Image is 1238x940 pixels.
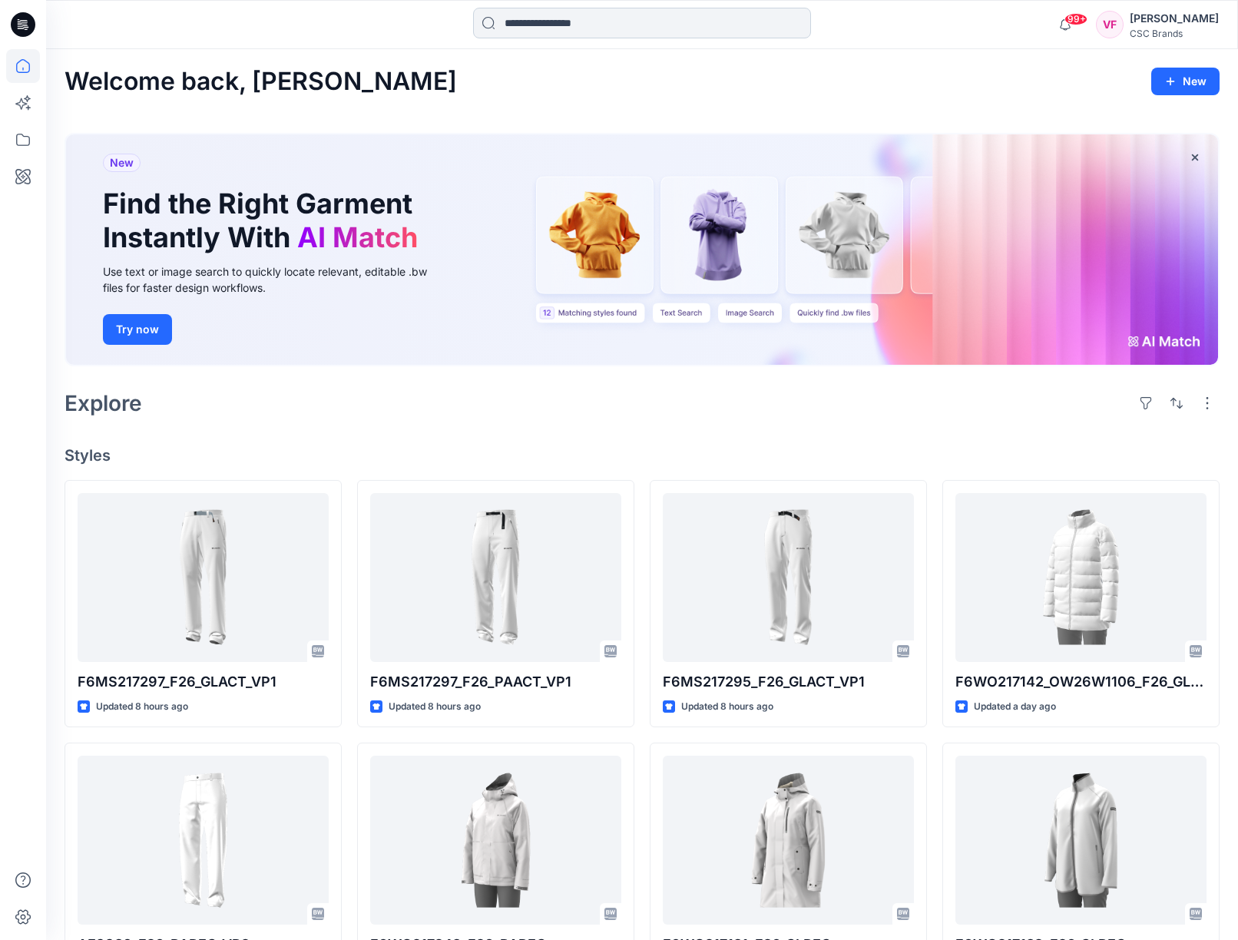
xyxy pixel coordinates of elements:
[1096,11,1124,38] div: VF
[370,493,621,662] a: F6MS217297_F26_PAACT_VP1
[110,154,134,172] span: New
[663,493,914,662] a: F6MS217295_F26_GLACT_VP1
[1151,68,1220,95] button: New
[1130,28,1219,39] div: CSC Brands
[1130,9,1219,28] div: [PERSON_NAME]
[955,493,1207,662] a: F6WO217142_OW26W1106_F26_GLREG
[103,263,449,296] div: Use text or image search to quickly locate relevant, editable .bw files for faster design workflows.
[1064,13,1087,25] span: 99+
[65,68,457,96] h2: Welcome back, [PERSON_NAME]
[103,187,425,253] h1: Find the Right Garment Instantly With
[78,756,329,925] a: AE9930_F26_PAREG_VP2
[297,220,418,254] span: AI Match
[65,391,142,415] h2: Explore
[955,756,1207,925] a: F6WO217132_F26_GLREG
[370,756,621,925] a: F6WO217243_F26_PAREG
[370,671,621,693] p: F6MS217297_F26_PAACT_VP1
[78,671,329,693] p: F6MS217297_F26_GLACT_VP1
[974,699,1056,715] p: Updated a day ago
[65,446,1220,465] h4: Styles
[389,699,481,715] p: Updated 8 hours ago
[663,671,914,693] p: F6MS217295_F26_GLACT_VP1
[681,699,773,715] p: Updated 8 hours ago
[103,314,172,345] button: Try now
[78,493,329,662] a: F6MS217297_F26_GLACT_VP1
[96,699,188,715] p: Updated 8 hours ago
[955,671,1207,693] p: F6WO217142_OW26W1106_F26_GLREG
[663,756,914,925] a: F6WO217131_F26_GLREG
